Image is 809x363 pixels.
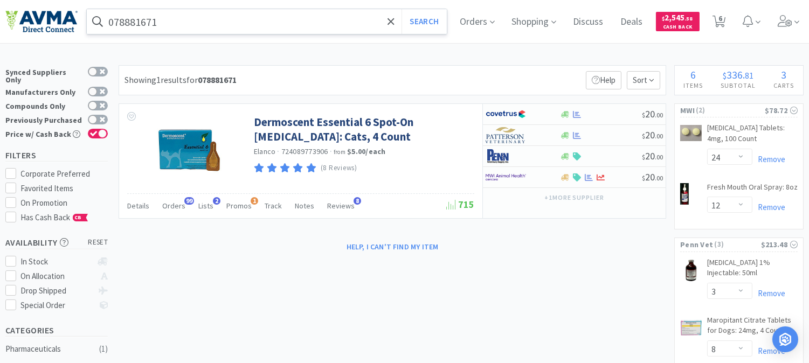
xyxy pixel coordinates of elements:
div: Corporate Preferred [21,167,108,180]
a: $2,545.58Cash Back [656,7,700,36]
div: Favorited Items [21,182,108,195]
a: Discuss [569,17,608,27]
span: $ [642,132,645,140]
span: 724089773906 [281,146,328,156]
div: On Promotion [21,197,108,210]
a: Fresh Mouth Oral Spray: 8oz [707,182,798,197]
img: f5e969b455434c6296c6d81ef179fa71_3.png [486,127,526,143]
span: . 00 [655,174,663,182]
div: Synced Suppliers Only [5,67,82,83]
span: Reviews [327,201,355,211]
span: 2 [213,197,220,205]
span: 1 [251,197,258,205]
a: Remove [752,202,785,212]
span: 2,545 [662,12,693,23]
span: $ [723,70,727,81]
div: Showing 1 results [125,73,237,87]
h4: Items [675,80,712,90]
div: Open Intercom Messenger [772,326,798,352]
span: 81 [745,70,754,81]
div: Price w/ Cash Back [5,129,82,138]
a: Remove [752,154,785,164]
a: [MEDICAL_DATA] 1% Injectable: 50ml [707,257,798,283]
span: · [330,146,332,156]
h5: Categories [5,324,108,337]
span: Penn Vet [680,239,713,250]
a: Elanco [254,146,276,156]
div: Compounds Only [5,101,82,110]
div: Manufacturers Only [5,87,82,96]
span: Has Cash Back [21,212,88,222]
span: Lists [198,201,213,211]
span: reset [88,237,108,248]
span: Track [265,201,282,211]
span: 20 [642,171,663,183]
span: 6 [691,68,696,81]
button: Help, I can't find my item [340,238,445,256]
div: . [712,69,765,80]
span: 20 [642,108,663,120]
span: $ [642,111,645,119]
button: +1more supplier [539,190,610,205]
a: Remove [752,346,785,356]
img: 0f93c49a4d5c41479af31aec8d19d428_34356.jpeg [154,115,224,185]
span: · [278,146,280,156]
span: 3 [782,68,787,81]
span: Sort [627,71,660,89]
img: e4e33dab9f054f5782a47901c742baa9_102.png [5,10,78,33]
a: Dermoscent Essential 6 Spot-On [MEDICAL_DATA]: Cats, 4 Count [254,115,472,144]
span: Details [127,201,149,211]
h5: Availability [5,236,108,249]
h5: Filters [5,149,108,162]
span: MWI [680,104,695,116]
span: 20 [642,150,663,162]
span: 715 [446,198,474,211]
div: $78.72 [765,104,798,116]
a: Remove [752,288,785,298]
span: . 00 [655,111,663,119]
span: $ [642,174,645,182]
img: 226fe70f15d846298269a5f1fdb96cc0_586678.png [680,317,702,339]
span: $ [642,153,645,161]
div: On Allocation [21,270,93,283]
span: . 00 [655,132,663,140]
img: e1133ece90fa4a959c5ae41b0808c578_9.png [486,148,526,164]
div: $213.48 [761,239,798,250]
div: Special Order [21,299,93,312]
a: 6 [708,18,730,28]
img: 83f67f938a2a4292aff78df7c348da4b_7957.png [680,183,689,205]
p: (8 Reviews) [321,163,357,174]
span: ( 3 ) [713,239,760,250]
span: Cash Back [662,24,693,31]
p: Help [586,71,621,89]
a: Deals [617,17,647,27]
span: 8 [354,197,361,205]
div: Previously Purchased [5,115,82,124]
span: . 00 [655,153,663,161]
span: ( 2 ) [695,105,765,116]
span: Notes [295,201,314,211]
span: for [186,74,237,85]
input: Search by item, sku, manufacturer, ingredient, size... [87,9,447,34]
h4: Subtotal [712,80,765,90]
div: ( 1 ) [99,343,108,355]
strong: $5.00 / each [347,146,386,156]
span: Promos [226,201,252,211]
span: 336 [727,68,743,81]
span: 20 [642,129,663,141]
span: CB [73,214,84,221]
a: Maropitant Citrate Tablets for Dogs: 24mg, 4 Count [707,315,798,340]
span: . 58 [685,15,693,22]
img: 4fffc8d2af9b4a8dba8d4b907e8b61ee_755787.png [680,260,702,281]
span: $ [662,15,665,22]
img: f6b2451649754179b5b4e0c70c3f7cb0_2.png [486,169,526,185]
img: 77fca1acd8b6420a9015268ca798ef17_1.png [486,106,526,122]
a: [MEDICAL_DATA] Tablets: 4mg, 100 Count [707,123,798,148]
div: In Stock [21,255,93,268]
button: Search [402,9,446,34]
strong: 078881671 [198,74,237,85]
div: Pharmaceuticals [5,343,93,355]
span: Orders [162,201,185,211]
h4: Carts [765,80,803,90]
img: d149cd0c59984e368720b2c2e1bc995f_196150.png [680,125,702,141]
